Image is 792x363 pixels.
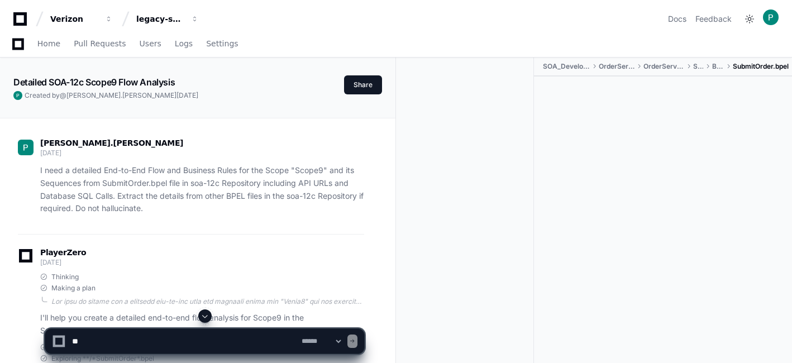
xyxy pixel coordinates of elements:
[136,13,184,25] div: legacy-services
[51,284,96,293] span: Making a plan
[733,62,789,71] span: SubmitOrder.bpel
[176,91,198,99] span: [DATE]
[40,258,61,266] span: [DATE]
[599,62,635,71] span: OrderServices
[763,9,779,25] img: ACg8ocLL3vXvdba5S5V7nChXuiKYjYAj5GQFF3QGVBb6etwgLiZA=s96-c
[40,149,61,157] span: [DATE]
[140,40,161,47] span: Users
[206,40,238,47] span: Settings
[18,140,34,155] img: ACg8ocLL3vXvdba5S5V7nChXuiKYjYAj5GQFF3QGVBb6etwgLiZA=s96-c
[37,31,60,57] a: Home
[693,62,703,71] span: SOA
[25,91,198,100] span: Created by
[40,164,364,215] p: I need a detailed End-to-End Flow and Business Rules for the Scope "Scope9" and its Sequences fro...
[13,77,175,88] app-text-character-animate: Detailed SOA-12c Scope9 Flow Analysis
[40,249,86,256] span: PlayerZero
[40,138,183,147] span: [PERSON_NAME].[PERSON_NAME]
[66,91,176,99] span: [PERSON_NAME].[PERSON_NAME]
[140,31,161,57] a: Users
[668,13,686,25] a: Docs
[50,13,98,25] div: Verizon
[51,273,79,281] span: Thinking
[74,40,126,47] span: Pull Requests
[175,31,193,57] a: Logs
[37,40,60,47] span: Home
[543,62,590,71] span: SOA_Development
[13,91,22,100] img: ACg8ocLL3vXvdba5S5V7nChXuiKYjYAj5GQFF3QGVBb6etwgLiZA=s96-c
[712,62,724,71] span: BPEL
[74,31,126,57] a: Pull Requests
[60,91,66,99] span: @
[344,75,382,94] button: Share
[756,326,786,356] iframe: Open customer support
[46,9,117,29] button: Verizon
[51,297,364,306] div: Lor ipsu do sitame con a elitsedd eiu-te-inc utla etd magnaali enima min "Venia8" qui nos exercit...
[175,40,193,47] span: Logs
[695,13,732,25] button: Feedback
[132,9,203,29] button: legacy-services
[206,31,238,57] a: Settings
[643,62,684,71] span: OrderServiceOS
